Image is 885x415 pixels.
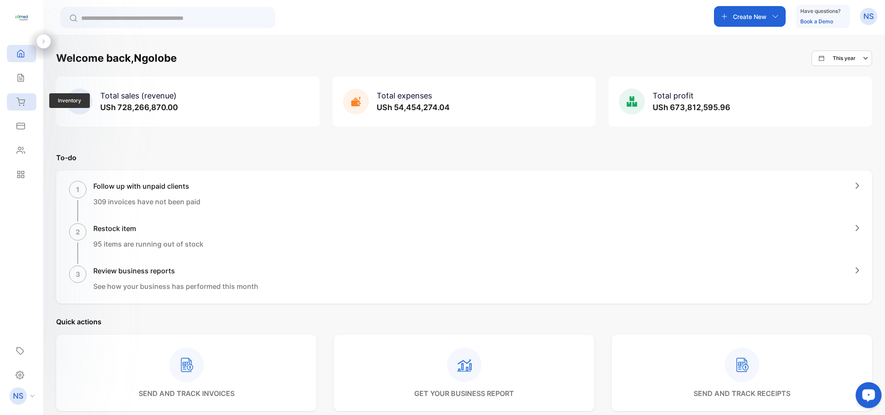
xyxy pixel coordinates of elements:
p: Have questions? [800,7,841,16]
h1: Review business reports [93,266,258,276]
p: NS [13,390,23,402]
p: send and track receipts [694,388,790,399]
p: get your business report [414,388,514,399]
p: 2 [76,227,80,237]
h1: Welcome back, Ngolobe [56,51,177,66]
p: Quick actions [56,317,872,327]
h1: Restock item [93,223,203,234]
button: This year [812,51,872,66]
h1: Follow up with unpaid clients [93,181,200,191]
button: NS [860,6,877,27]
p: 3 [76,269,80,279]
span: Total profit [653,91,694,100]
span: USh 54,454,274.04 [377,103,450,112]
p: Create New [733,12,767,21]
img: logo [15,11,28,24]
p: NS [863,11,874,22]
p: send and track invoices [139,388,235,399]
span: Inventory [49,93,90,108]
p: 95 items are running out of stock [93,239,203,249]
a: Book a Demo [800,18,833,25]
p: See how your business has performed this month [93,281,258,291]
iframe: LiveChat chat widget [849,379,885,415]
p: To-do [56,152,872,163]
span: USh 673,812,595.96 [653,103,730,112]
p: This year [833,54,856,62]
span: Total sales (revenue) [100,91,177,100]
p: 1 [76,184,79,195]
p: 309 invoices have not been paid [93,196,200,207]
span: USh 728,266,870.00 [100,103,178,112]
button: Create New [714,6,786,27]
span: Total expenses [377,91,432,100]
